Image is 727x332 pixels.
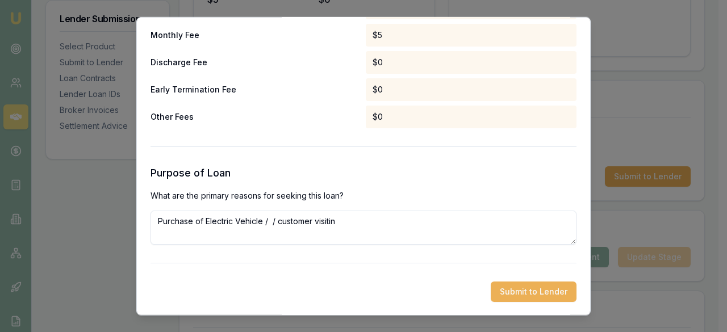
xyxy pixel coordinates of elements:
h3: Purpose of Loan [151,165,576,180]
span: Discharge Fee [151,56,361,68]
span: Monthly Fee [151,29,361,40]
div: $0 [366,105,576,128]
textarea: Purchase of Electric Vehicle / / customer visitin [151,210,576,244]
div: $0 [366,78,576,100]
p: What are the primary reasons for seeking this loan? [151,190,576,201]
span: Early Termination Fee [151,83,361,95]
span: Other Fees [151,111,361,122]
div: $0 [366,51,576,73]
div: $5 [366,23,576,46]
button: Submit to Lender [491,281,576,301]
